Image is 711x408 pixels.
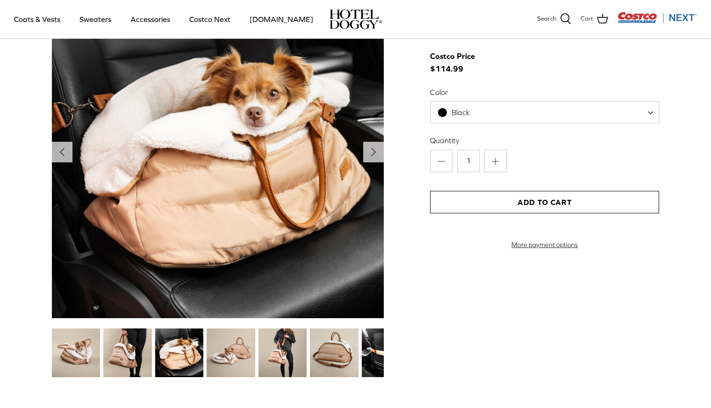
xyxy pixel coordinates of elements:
[6,3,69,35] a: Coats & Vests
[537,14,556,24] span: Search
[581,13,608,25] a: Cart
[430,50,475,63] div: Costco Price
[618,12,697,23] img: Costco Next
[430,241,659,249] a: More payment options
[52,142,72,162] button: Previous
[430,87,659,97] label: Color
[241,3,322,35] a: [DOMAIN_NAME]
[618,18,697,25] a: Visit Costco Next
[537,13,571,25] a: Search
[430,191,659,213] button: Add to Cart
[430,135,659,146] label: Quantity
[581,14,593,24] span: Cart
[181,3,239,35] a: Costco Next
[452,108,470,117] span: Black
[330,9,382,29] a: hoteldoggy.com hoteldoggycom
[330,9,382,29] img: hoteldoggycom
[430,50,484,75] span: $114.99
[457,150,480,172] input: Quantity
[431,108,488,117] span: Black
[71,3,120,35] a: Sweaters
[430,101,659,124] span: Black
[122,3,179,35] a: Accessories
[363,142,384,162] button: Next
[155,328,203,377] img: small dog in a tan dog carrier on a black seat in the car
